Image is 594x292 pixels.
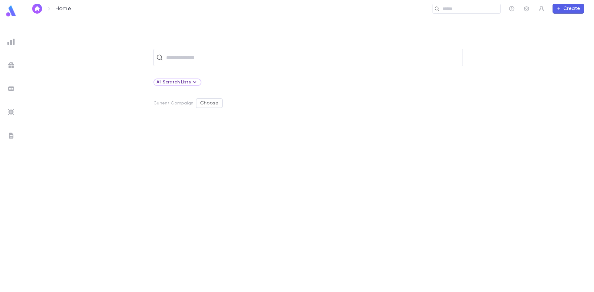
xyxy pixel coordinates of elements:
img: batches_grey.339ca447c9d9533ef1741baa751efc33.svg [7,85,15,92]
p: Home [55,5,71,12]
button: Choose [196,98,223,108]
img: reports_grey.c525e4749d1bce6a11f5fe2a8de1b229.svg [7,38,15,45]
button: Create [553,4,584,14]
div: All Scratch Lists [153,78,201,86]
img: letters_grey.7941b92b52307dd3b8a917253454ce1c.svg [7,132,15,139]
img: imports_grey.530a8a0e642e233f2baf0ef88e8c9fcb.svg [7,108,15,116]
img: campaigns_grey.99e729a5f7ee94e3726e6486bddda8f1.svg [7,61,15,69]
img: home_white.a664292cf8c1dea59945f0da9f25487c.svg [33,6,41,11]
div: All Scratch Lists [157,78,198,86]
img: logo [5,5,17,17]
p: Current Campaign [153,101,193,106]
